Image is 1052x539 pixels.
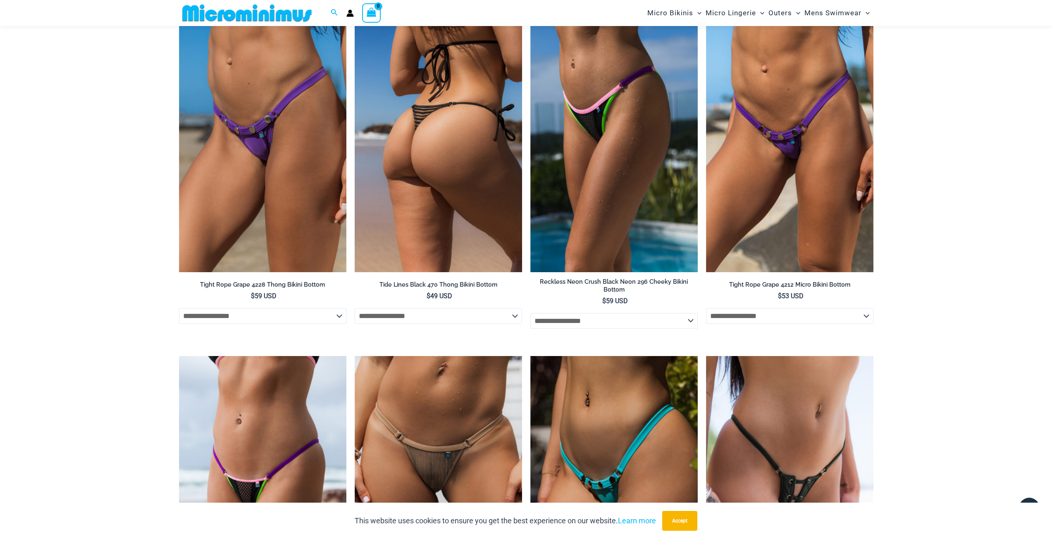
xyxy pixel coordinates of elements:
h2: Tide Lines Black 470 Thong Bikini Bottom [355,281,522,289]
span: Outers [768,2,792,24]
span: Menu Toggle [756,2,764,24]
h2: Tight Rope Grape 4212 Micro Bikini Bottom [706,281,873,289]
a: Reckless Neon Crush Black Neon 296 Cheeky 02Reckless Neon Crush Black Neon 296 Cheeky 01Reckless ... [530,21,698,272]
a: Tight Rope Grape 4228 Thong Bikini Bottom [179,281,346,292]
span: $ [251,292,255,300]
span: $ [602,297,606,305]
a: Account icon link [346,9,354,17]
a: Tight Rope Grape 4212 Micro Bottom 01Tight Rope Grape 4212 Micro Bottom 02Tight Rope Grape 4212 M... [706,21,873,272]
span: $ [427,292,430,300]
span: Micro Bikinis [647,2,693,24]
bdi: 59 USD [602,297,628,305]
img: Tide Lines Black 470 Thong 02 [355,21,522,272]
span: Mens Swimwear [804,2,861,24]
h2: Tight Rope Grape 4228 Thong Bikini Bottom [179,281,346,289]
a: Tide Lines Black 470 Thong 01Tide Lines Black 470 Thong 02Tide Lines Black 470 Thong 02 [355,21,522,272]
p: This website uses cookies to ensure you get the best experience on our website. [355,515,656,527]
a: OutersMenu ToggleMenu Toggle [766,2,802,24]
bdi: 59 USD [251,292,277,300]
bdi: 49 USD [427,292,452,300]
a: Tight Rope Grape 4228 Thong Bottom 01Tight Rope Grape 4228 Thong Bottom 02Tight Rope Grape 4228 T... [179,21,346,272]
span: Menu Toggle [861,2,870,24]
a: Reckless Neon Crush Black Neon 296 Cheeky Bikini Bottom [530,278,698,297]
a: Learn more [618,516,656,525]
img: MM SHOP LOGO FLAT [179,4,315,22]
img: Tight Rope Grape 4212 Micro Bottom 01 [706,21,873,272]
nav: Site Navigation [644,1,873,25]
a: View Shopping Cart, empty [362,3,381,22]
button: Accept [662,511,697,531]
h2: Reckless Neon Crush Black Neon 296 Cheeky Bikini Bottom [530,278,698,293]
span: Menu Toggle [792,2,800,24]
span: $ [778,292,782,300]
span: Micro Lingerie [706,2,756,24]
bdi: 53 USD [778,292,804,300]
a: Micro LingerieMenu ToggleMenu Toggle [704,2,766,24]
img: Reckless Neon Crush Black Neon 296 Cheeky 02 [530,21,698,272]
span: Menu Toggle [693,2,701,24]
a: Tight Rope Grape 4212 Micro Bikini Bottom [706,281,873,292]
img: Tight Rope Grape 4228 Thong Bottom 01 [179,21,346,272]
a: Mens SwimwearMenu ToggleMenu Toggle [802,2,872,24]
a: Search icon link [331,8,338,18]
a: Micro BikinisMenu ToggleMenu Toggle [645,2,704,24]
a: Tide Lines Black 470 Thong Bikini Bottom [355,281,522,292]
